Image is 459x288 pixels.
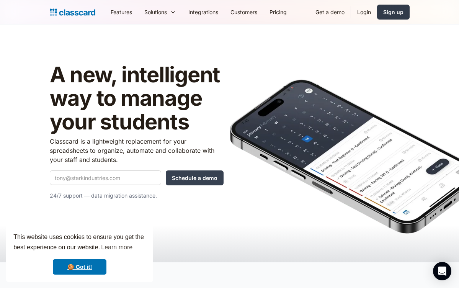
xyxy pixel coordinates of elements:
a: Get a demo [309,3,351,21]
h1: A new, intelligent way to manage your students [50,63,224,134]
span: This website uses cookies to ensure you get the best experience on our website. [13,232,146,253]
input: tony@starkindustries.com [50,170,161,185]
a: Pricing [263,3,293,21]
a: Logo [50,7,95,18]
p: Classcard is a lightweight replacement for your spreadsheets to organize, automate and collaborat... [50,137,224,164]
a: learn more about cookies [100,242,134,253]
div: cookieconsent [6,225,153,282]
a: Login [351,3,377,21]
a: Sign up [377,5,410,20]
div: Open Intercom Messenger [433,262,451,280]
a: Customers [224,3,263,21]
input: Schedule a demo [166,170,224,185]
a: dismiss cookie message [53,259,106,275]
form: Quick Demo Form [50,170,224,185]
div: Solutions [144,8,167,16]
a: Integrations [182,3,224,21]
a: Features [105,3,138,21]
p: 24/7 support — data migration assistance. [50,191,224,200]
div: Solutions [138,3,182,21]
div: Sign up [383,8,403,16]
